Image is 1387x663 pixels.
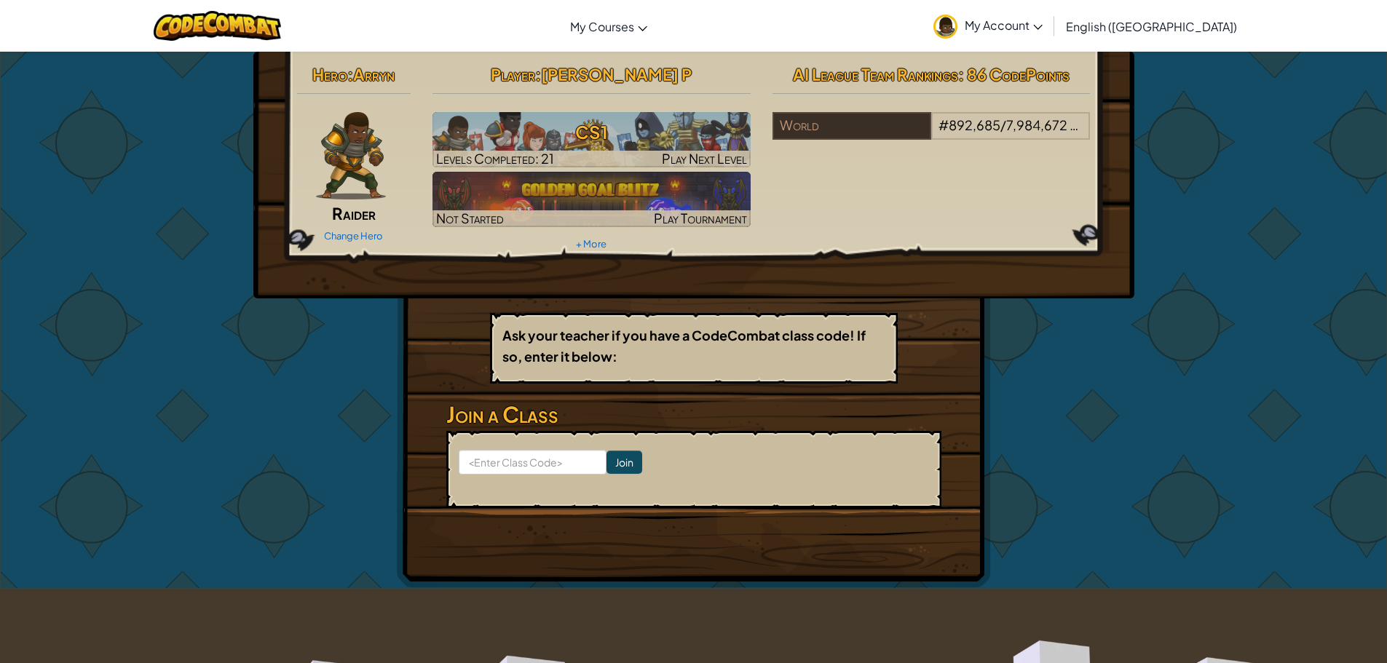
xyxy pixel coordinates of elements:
[949,116,1000,133] span: 892,685
[436,150,554,167] span: Levels Completed: 21
[563,7,655,46] a: My Courses
[432,112,751,167] img: CS1
[535,64,541,84] span: :
[446,398,941,431] h3: Join a Class
[1059,7,1244,46] a: English ([GEOGRAPHIC_DATA])
[436,210,504,226] span: Not Started
[958,64,1070,84] span: : 86 CodePoints
[316,112,386,199] img: raider-pose.png
[432,112,751,167] a: Play Next Level
[939,116,949,133] span: #
[324,230,383,242] a: Change Hero
[432,172,751,227] a: Not StartedPlay Tournament
[312,64,347,84] span: Hero
[1066,19,1237,34] span: English ([GEOGRAPHIC_DATA])
[491,64,535,84] span: Player
[1006,116,1067,133] span: 7,984,672
[772,126,1091,143] a: World#892,685/7,984,672players
[541,64,692,84] span: [PERSON_NAME] P
[432,172,751,227] img: Golden Goal
[347,64,353,84] span: :
[662,150,747,167] span: Play Next Level
[965,17,1043,33] span: My Account
[576,238,606,250] a: + More
[332,203,376,223] span: Raider
[606,450,642,474] input: Join
[502,327,866,365] b: Ask your teacher if you have a CodeCombat class code! If so, enter it below:
[793,64,958,84] span: AI League Team Rankings
[933,15,957,39] img: avatar
[772,112,931,140] div: World
[353,64,395,84] span: Arryn
[432,116,751,148] h3: CS1
[570,19,634,34] span: My Courses
[154,11,281,41] img: CodeCombat logo
[926,3,1050,49] a: My Account
[459,450,606,475] input: <Enter Class Code>
[654,210,747,226] span: Play Tournament
[1000,116,1006,133] span: /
